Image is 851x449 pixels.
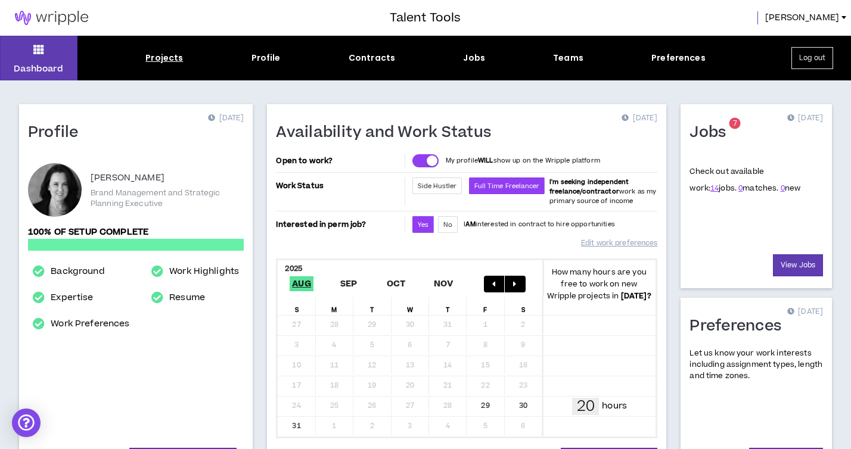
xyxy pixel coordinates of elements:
[353,297,391,315] div: T
[622,113,657,124] p: [DATE]
[278,297,315,315] div: S
[781,183,785,194] a: 0
[390,9,461,27] h3: Talent Tools
[549,177,629,196] b: I'm seeking independent freelance/contractor
[787,113,823,124] p: [DATE]
[690,348,823,382] p: Let us know your work interests including assignment types, length and time zones.
[285,263,302,274] b: 2025
[602,400,627,413] p: hours
[738,183,778,194] span: matches.
[690,123,735,142] h1: Jobs
[145,52,183,64] div: Projects
[478,156,493,165] strong: WILL
[553,52,583,64] div: Teams
[690,166,800,194] p: Check out available work:
[733,119,737,129] span: 7
[384,276,408,291] span: Oct
[316,297,353,315] div: M
[276,123,500,142] h1: Availability and Work Status
[276,156,402,166] p: Open to work?
[765,11,839,24] span: [PERSON_NAME]
[464,220,615,229] p: I interested in contract to hire opportunities
[446,156,600,166] p: My profile show up on the Wripple platform
[729,118,741,129] sup: 7
[392,297,429,315] div: W
[710,183,737,194] span: jobs.
[91,188,244,209] p: Brand Management and Strategic Planning Executive
[431,276,455,291] span: Nov
[14,63,63,75] p: Dashboard
[418,182,457,191] span: Side Hustler
[465,220,475,229] strong: AM
[251,52,281,64] div: Profile
[581,233,657,254] a: Edit work preferences
[276,216,402,233] p: Interested in perm job?
[542,266,656,302] p: How many hours are you free to work on new Wripple projects in
[787,306,823,318] p: [DATE]
[28,163,82,217] div: Tracy B.
[276,177,402,194] p: Work Status
[51,291,93,305] a: Expertise
[28,226,244,239] p: 100% of setup complete
[773,254,823,276] a: View Jobs
[791,47,833,69] button: Log out
[549,177,656,205] span: work as my primary source of income
[505,297,542,315] div: S
[51,317,129,331] a: Work Preferences
[467,297,504,315] div: F
[429,297,467,315] div: T
[781,183,801,194] span: new
[91,171,164,185] p: [PERSON_NAME]
[463,52,485,64] div: Jobs
[208,113,244,124] p: [DATE]
[710,183,719,194] a: 14
[443,220,452,229] span: No
[690,317,790,336] h1: Preferences
[51,264,104,279] a: Background
[338,276,360,291] span: Sep
[169,264,239,279] a: Work Highlights
[738,183,743,194] a: 0
[621,291,651,301] b: [DATE] ?
[290,276,313,291] span: Aug
[12,409,41,437] div: Open Intercom Messenger
[28,123,88,142] h1: Profile
[169,291,205,305] a: Resume
[651,52,706,64] div: Preferences
[349,52,395,64] div: Contracts
[418,220,428,229] span: Yes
